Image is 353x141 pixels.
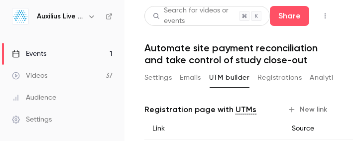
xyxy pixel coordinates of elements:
[12,115,52,125] div: Settings
[12,8,28,24] img: Auxilius Live Sessions
[37,11,84,21] h6: Auxilius Live Sessions
[153,5,239,26] div: Search for videos or events
[144,70,172,86] button: Settings
[284,102,333,118] button: New link
[144,118,284,140] div: Link
[12,71,47,81] div: Videos
[180,70,201,86] button: Emails
[12,93,56,103] div: Audience
[209,70,249,86] button: UTM builder
[235,104,256,116] a: UTMs
[144,42,333,66] h1: Automate site payment reconciliation and take control of study close-out
[12,49,46,59] div: Events
[270,6,309,26] button: Share
[257,70,302,86] button: Registrations
[144,104,256,116] p: Registration page with
[310,70,341,86] button: Analytics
